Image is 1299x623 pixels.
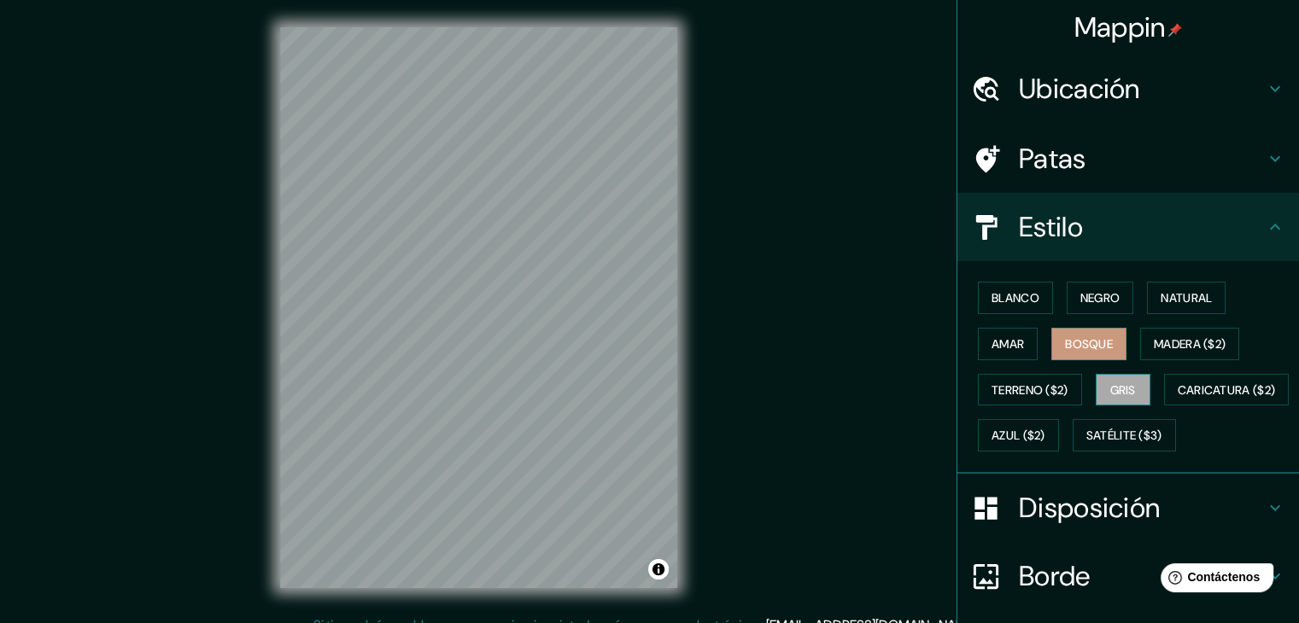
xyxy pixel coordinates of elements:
[1147,282,1226,314] button: Natural
[957,55,1299,123] div: Ubicación
[1019,558,1091,594] font: Borde
[1161,290,1212,306] font: Natural
[1147,556,1280,604] iframe: Lanzador de widgets de ayuda
[1168,23,1182,37] img: pin-icon.png
[1110,382,1136,398] font: Gris
[1019,490,1160,526] font: Disposición
[1164,374,1290,406] button: Caricatura ($2)
[1019,71,1140,107] font: Ubicación
[1096,374,1150,406] button: Gris
[1051,328,1126,360] button: Bosque
[957,474,1299,542] div: Disposición
[1074,9,1166,45] font: Mappin
[1019,141,1086,177] font: Patas
[992,336,1024,352] font: Amar
[978,419,1059,451] button: Azul ($2)
[992,428,1045,444] font: Azul ($2)
[1080,290,1121,306] font: Negro
[978,374,1082,406] button: Terreno ($2)
[978,328,1038,360] button: Amar
[648,559,669,579] button: Activar o desactivar atribución
[1073,419,1176,451] button: Satélite ($3)
[1140,328,1239,360] button: Madera ($2)
[1065,336,1113,352] font: Bosque
[1067,282,1134,314] button: Negro
[992,382,1068,398] font: Terreno ($2)
[1019,209,1083,245] font: Estilo
[280,27,677,588] canvas: Mapa
[1086,428,1162,444] font: Satélite ($3)
[957,193,1299,261] div: Estilo
[957,542,1299,610] div: Borde
[992,290,1039,306] font: Blanco
[1178,382,1276,398] font: Caricatura ($2)
[978,282,1053,314] button: Blanco
[957,125,1299,193] div: Patas
[1154,336,1226,352] font: Madera ($2)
